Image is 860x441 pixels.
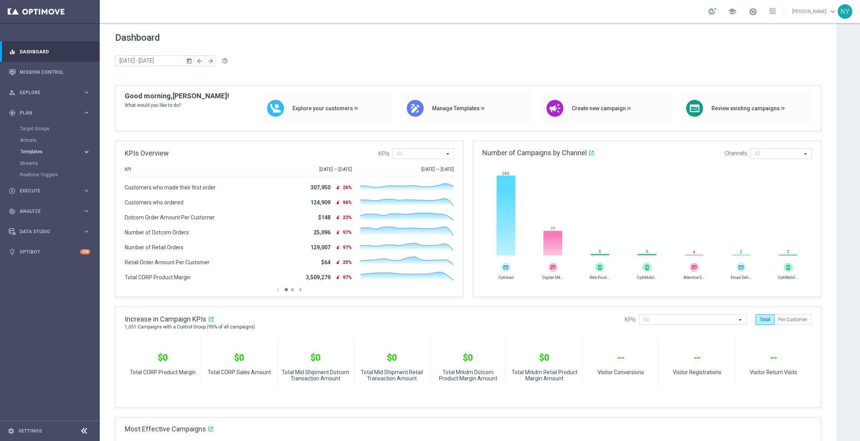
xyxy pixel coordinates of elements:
button: play_circle_outline Execute keyboard_arrow_right [8,188,91,194]
i: keyboard_arrow_right [83,187,90,194]
i: keyboard_arrow_right [83,109,90,116]
div: Streams [20,157,99,169]
a: Realtime Triggers [20,172,80,178]
span: Data Studio [20,229,83,234]
div: Templates [20,149,83,154]
div: +10 [80,249,90,254]
a: Target Groups [20,126,80,132]
button: Data Studio keyboard_arrow_right [8,229,91,235]
i: keyboard_arrow_right [83,228,90,235]
i: lightbulb [9,249,16,255]
i: play_circle_outline [9,187,16,194]
a: [PERSON_NAME]keyboard_arrow_down [791,6,838,17]
a: Streams [20,160,80,166]
i: track_changes [9,208,16,215]
i: settings [8,428,15,434]
button: equalizer Dashboard [8,49,91,55]
div: Execute [9,187,83,194]
button: Mission Control [8,69,91,75]
i: gps_fixed [9,109,16,116]
button: person_search Explore keyboard_arrow_right [8,90,91,96]
div: Optibot [9,242,90,262]
a: Mission Control [20,62,90,82]
a: Optibot [20,242,80,262]
span: Templates [20,149,75,154]
a: Actions [20,137,80,143]
span: Execute [20,189,83,193]
div: Data Studio [9,228,83,235]
div: Realtime Triggers [20,169,99,181]
div: Dashboard [9,41,90,62]
button: track_changes Analyze keyboard_arrow_right [8,208,91,214]
div: NY [838,4,852,19]
a: Dashboard [20,41,90,62]
span: Explore [20,90,83,95]
div: Explore [9,89,83,96]
div: Actions [20,134,99,146]
button: Templates keyboard_arrow_right [20,149,91,155]
div: Mission Control [9,62,90,82]
div: Templates [20,146,99,157]
span: Analyze [20,209,83,214]
i: keyboard_arrow_right [83,148,90,156]
i: equalizer [9,48,16,55]
span: school [728,7,736,16]
span: Plan [20,111,83,115]
i: person_search [9,89,16,96]
i: keyboard_arrow_right [83,89,90,96]
i: keyboard_arrow_right [83,207,90,215]
div: Analyze [9,208,83,215]
div: Target Groups [20,123,99,134]
div: Plan [9,109,83,116]
a: Settings [18,429,42,433]
span: keyboard_arrow_down [829,7,837,16]
button: lightbulb Optibot +10 [8,249,91,255]
button: gps_fixed Plan keyboard_arrow_right [8,110,91,116]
